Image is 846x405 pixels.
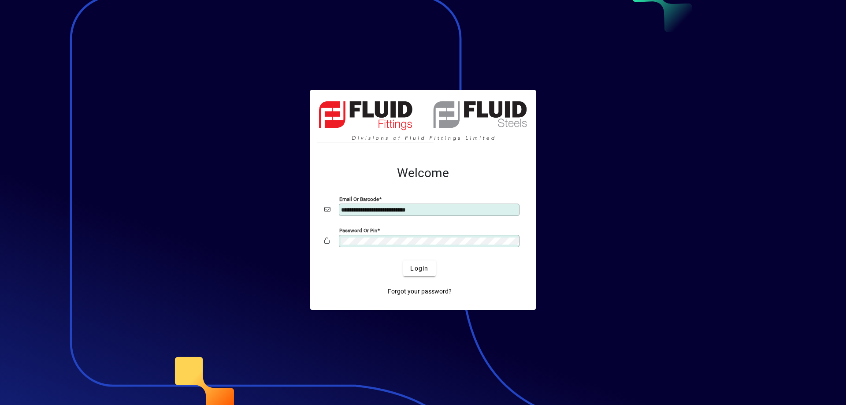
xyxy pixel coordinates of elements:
span: Login [410,264,428,273]
mat-label: Password or Pin [339,227,377,234]
h2: Welcome [324,166,522,181]
button: Login [403,260,435,276]
a: Forgot your password? [384,283,455,299]
mat-label: Email or Barcode [339,196,379,202]
span: Forgot your password? [388,287,452,296]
